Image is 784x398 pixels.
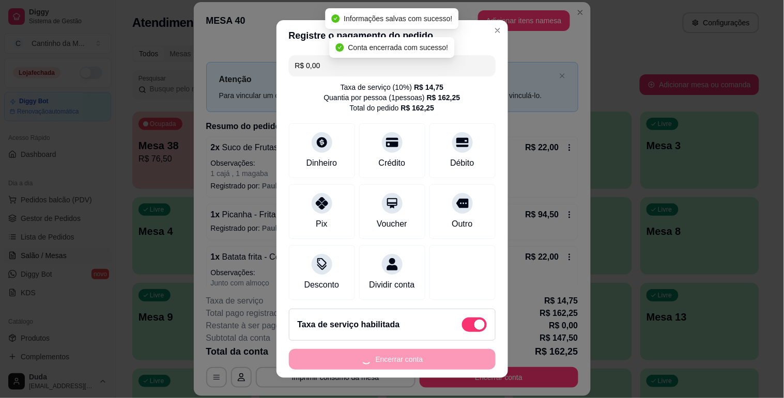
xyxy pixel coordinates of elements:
[295,55,489,76] input: Ex.: hambúrguer de cordeiro
[306,157,337,169] div: Dinheiro
[344,14,452,23] span: Informações salvas com sucesso!
[450,157,474,169] div: Débito
[298,319,400,331] h2: Taxa de serviço habilitada
[341,82,443,92] div: Taxa de serviço ( 10 %)
[427,92,460,103] div: R$ 162,25
[336,43,344,52] span: check-circle
[348,43,449,52] span: Conta encerrada com sucesso!
[414,82,443,92] div: R$ 14,75
[379,157,406,169] div: Crédito
[316,218,327,230] div: Pix
[369,279,414,291] div: Dividir conta
[331,14,340,23] span: check-circle
[401,103,435,113] div: R$ 162,25
[276,20,508,51] header: Registre o pagamento do pedido
[377,218,407,230] div: Voucher
[350,103,435,113] div: Total do pedido
[324,92,460,103] div: Quantia por pessoa ( 1 pessoas)
[452,218,472,230] div: Outro
[489,22,506,39] button: Close
[304,279,340,291] div: Desconto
